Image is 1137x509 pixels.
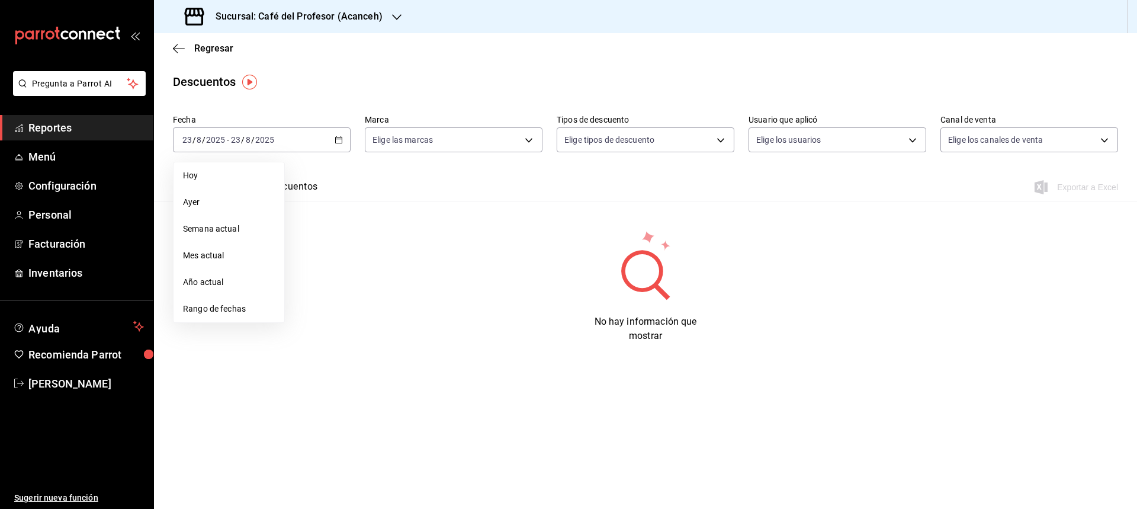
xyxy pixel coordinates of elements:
[192,135,196,145] span: /
[32,78,127,90] span: Pregunta a Parrot AI
[227,135,229,145] span: -
[595,316,697,341] span: No hay información que mostrar
[183,249,275,262] span: Mes actual
[8,86,146,98] a: Pregunta a Parrot AI
[182,135,192,145] input: --
[564,134,654,146] span: Elige tipos de descuento
[28,319,129,334] span: Ayuda
[28,265,144,281] span: Inventarios
[28,347,144,363] span: Recomienda Parrot
[14,492,144,504] span: Sugerir nueva función
[206,9,383,24] h3: Sucursal: Café del Profesor (Acanceh)
[130,31,140,40] button: open_drawer_menu
[196,135,202,145] input: --
[756,134,821,146] span: Elige los usuarios
[557,116,734,124] label: Tipos de descuento
[255,135,275,145] input: ----
[13,71,146,96] button: Pregunta a Parrot AI
[205,135,226,145] input: ----
[28,178,144,194] span: Configuración
[183,169,275,182] span: Hoy
[365,116,542,124] label: Marca
[241,135,245,145] span: /
[230,135,241,145] input: --
[28,236,144,252] span: Facturación
[183,196,275,209] span: Ayer
[749,116,926,124] label: Usuario que aplicó
[183,276,275,289] span: Año actual
[940,116,1118,124] label: Canal de venta
[202,135,205,145] span: /
[28,376,144,392] span: [PERSON_NAME]
[28,149,144,165] span: Menú
[242,75,257,89] img: Tooltip marker
[183,223,275,235] span: Semana actual
[372,134,433,146] span: Elige las marcas
[173,43,233,54] button: Regresar
[183,303,275,315] span: Rango de fechas
[173,73,236,91] div: Descuentos
[28,207,144,223] span: Personal
[251,135,255,145] span: /
[28,120,144,136] span: Reportes
[245,135,251,145] input: --
[194,43,233,54] span: Regresar
[948,134,1043,146] span: Elige los canales de venta
[173,116,351,124] label: Fecha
